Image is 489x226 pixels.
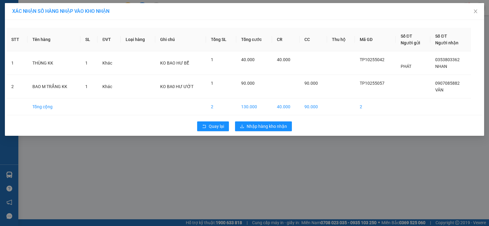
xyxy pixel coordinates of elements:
[467,3,484,20] button: Close
[28,51,80,75] td: THÙNG KK
[209,123,224,130] span: Quay lại
[277,57,290,62] span: 40.000
[435,34,447,39] span: Số ĐT
[6,28,28,51] th: STT
[435,87,443,92] span: VÂN
[360,57,384,62] span: TP10255042
[6,51,28,75] td: 1
[202,124,206,129] span: rollback
[401,40,420,45] span: Người gửi
[121,28,155,51] th: Loại hàng
[155,28,206,51] th: Ghi chú
[401,64,411,69] span: PHÁT
[160,84,193,89] span: KO BA0 HƯ ƯỚT
[235,121,292,131] button: downloadNhập hàng kho nhận
[28,98,80,115] td: Tổng cộng
[12,8,109,14] span: XÁC NHẬN SỐ HÀNG NHẬP VÀO KHO NHẬN
[28,28,80,51] th: Tên hàng
[355,98,396,115] td: 2
[401,34,412,39] span: Số ĐT
[300,28,327,51] th: CC
[240,124,244,129] span: download
[236,28,272,51] th: Tổng cước
[272,98,300,115] td: 40.000
[247,123,287,130] span: Nhập hàng kho nhận
[97,51,121,75] td: Khác
[28,75,80,98] td: BAO M TRẮNG KK
[85,84,88,89] span: 1
[435,81,460,86] span: 0907085882
[435,64,447,69] span: NHAN
[327,28,355,51] th: Thu hộ
[206,98,236,115] td: 2
[473,9,478,14] span: close
[197,121,229,131] button: rollbackQuay lại
[241,57,255,62] span: 40.000
[206,28,236,51] th: Tổng SL
[160,61,189,65] span: KO BAO HƯ BỂ
[355,28,396,51] th: Mã GD
[97,28,121,51] th: ĐVT
[272,28,300,51] th: CR
[435,57,460,62] span: 0353803362
[435,40,458,45] span: Người nhận
[80,28,98,51] th: SL
[300,98,327,115] td: 90.000
[236,98,272,115] td: 130.000
[241,81,255,86] span: 90.000
[211,81,213,86] span: 1
[360,81,384,86] span: TP10255057
[97,75,121,98] td: Khác
[304,81,318,86] span: 90.000
[6,75,28,98] td: 2
[85,61,88,65] span: 1
[211,57,213,62] span: 1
